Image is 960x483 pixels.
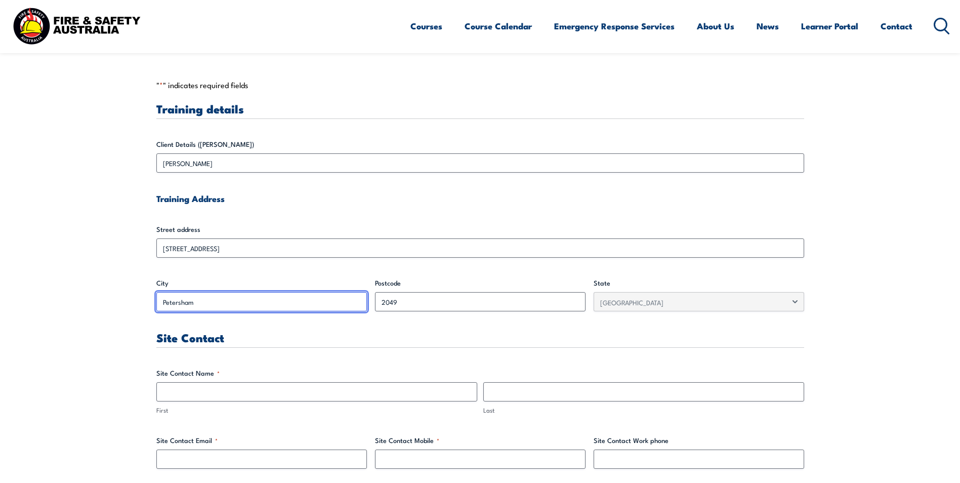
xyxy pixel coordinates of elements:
label: City [156,278,367,288]
a: Contact [881,13,912,39]
label: State [594,278,804,288]
a: Learner Portal [801,13,858,39]
label: Postcode [375,278,586,288]
a: News [757,13,779,39]
a: About Us [697,13,734,39]
p: " " indicates required fields [156,80,804,90]
a: Emergency Response Services [554,13,675,39]
label: First [156,406,477,415]
label: Site Contact Email [156,435,367,446]
h4: Training Address [156,193,804,204]
a: Courses [410,13,442,39]
label: Street address [156,224,804,234]
label: Site Contact Mobile [375,435,586,446]
label: Client Details ([PERSON_NAME]) [156,139,804,149]
a: Course Calendar [465,13,532,39]
h3: Training details [156,103,804,114]
legend: Site Contact Name [156,368,220,378]
label: Last [483,406,804,415]
h3: Site Contact [156,332,804,343]
label: Site Contact Work phone [594,435,804,446]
